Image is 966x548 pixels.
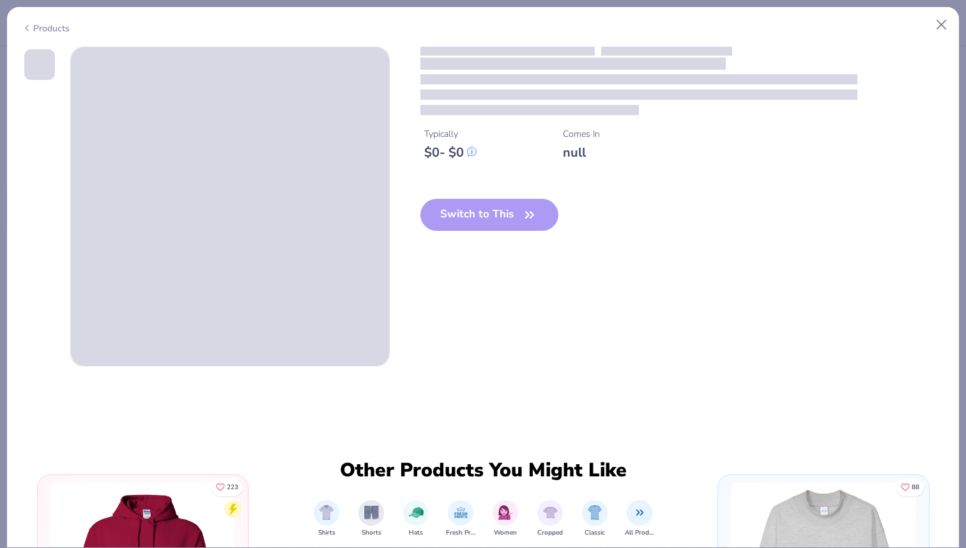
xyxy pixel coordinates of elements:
button: Like [211,478,243,496]
img: Shorts Image [364,505,379,520]
span: Shirts [318,528,335,538]
div: $ 0 - $ 0 [424,145,477,160]
span: Women [494,528,517,538]
button: Close [930,13,954,37]
div: filter for All Products [625,500,654,538]
div: filter for Shorts [358,500,384,538]
img: Shirts Image [319,505,334,520]
button: filter button [537,500,563,538]
div: Other Products You Might Like [332,459,634,482]
img: Cropped Image [543,505,558,520]
span: Shorts [362,528,381,538]
button: filter button [582,500,608,538]
button: filter button [314,500,339,538]
div: null [563,145,600,160]
div: filter for Women [493,500,518,538]
div: Products [22,22,70,35]
button: filter button [625,500,654,538]
button: filter button [446,500,475,538]
span: 223 [227,484,238,490]
button: Like [896,478,924,496]
div: Comes In [563,127,600,141]
img: Classic Image [588,505,602,520]
img: Fresh Prints Image [454,505,468,520]
span: Fresh Prints [446,528,475,538]
div: filter for Cropped [537,500,563,538]
span: All Products [625,528,654,538]
span: Classic [585,528,605,538]
div: filter for Shirts [314,500,339,538]
span: 88 [912,484,919,490]
span: Cropped [537,528,563,538]
button: filter button [403,500,429,538]
div: filter for Fresh Prints [446,500,475,538]
button: filter button [358,500,384,538]
img: All Products Image [632,505,647,520]
button: filter button [493,500,518,538]
div: filter for Classic [582,500,608,538]
span: Hats [409,528,423,538]
div: Typically [424,127,477,141]
img: Hats Image [409,505,424,520]
div: filter for Hats [403,500,429,538]
img: Women Image [498,505,513,520]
